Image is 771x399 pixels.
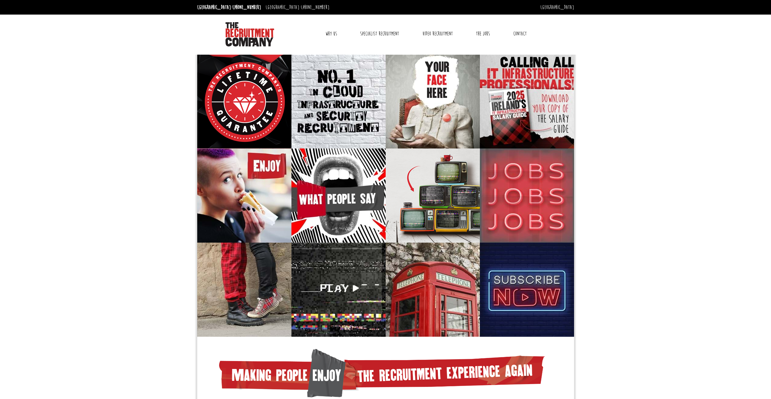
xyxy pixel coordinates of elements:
[232,4,261,11] a: [PHONE_NUMBER]
[509,26,531,41] a: Contact
[321,26,342,41] a: Why Us
[418,26,457,41] a: Video Recruitment
[301,4,329,11] a: [PHONE_NUMBER]
[225,22,274,46] img: The Recruitment Company
[219,349,545,397] img: Making People Enjoy The Recruitment Experiance again
[540,4,574,11] a: [GEOGRAPHIC_DATA]
[471,26,494,41] a: The Jobs
[356,26,404,41] a: Specialist Recruitment
[196,2,263,12] li: [GEOGRAPHIC_DATA]:
[264,2,331,12] li: [GEOGRAPHIC_DATA]:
